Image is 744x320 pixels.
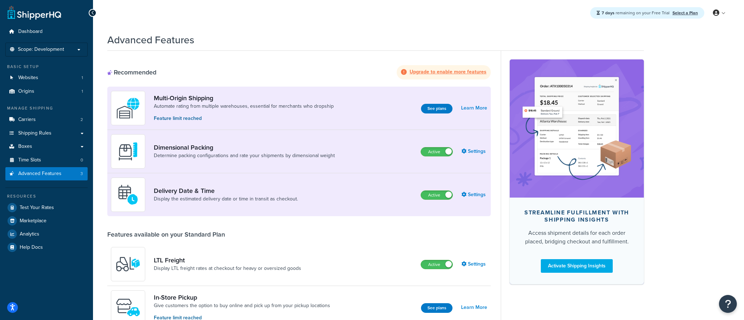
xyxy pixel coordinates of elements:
[461,190,487,200] a: Settings
[80,117,83,123] span: 2
[154,103,334,110] a: Automate rating from multiple warehouses, essential for merchants who dropship
[154,294,330,301] a: In-Store Pickup
[520,70,633,187] img: feature-image-si-e24932ea9b9fcd0ff835db86be1ff8d589347e8876e1638d903ea230a36726be.png
[18,117,36,123] span: Carriers
[18,88,34,94] span: Origins
[5,113,88,126] li: Carriers
[154,94,334,102] a: Multi-Origin Shipping
[107,33,194,47] h1: Advanced Features
[18,157,41,163] span: Time Slots
[116,295,141,320] img: wfgcfpwTIucLEAAAAASUVORK5CYII=
[20,231,39,237] span: Analytics
[18,130,52,136] span: Shipping Rules
[116,182,141,207] img: gfkeb5ejjkALwAAAABJRU5ErkJggg==
[116,96,141,121] img: WatD5o0RtDAAAAAElFTkSuQmCC
[80,171,83,177] span: 3
[18,75,38,81] span: Websites
[5,113,88,126] a: Carriers2
[521,229,632,246] div: Access shipment details for each order placed, bridging checkout and fulfillment.
[461,302,487,312] a: Learn More
[20,218,46,224] span: Marketplace
[421,303,452,313] button: See plans
[107,68,156,76] div: Recommended
[421,191,452,199] label: Active
[719,295,737,313] button: Open Resource Center
[461,103,487,113] a: Learn More
[154,144,335,151] a: Dimensional Packing
[5,64,88,70] div: Basic Setup
[154,265,301,272] a: Display LTL freight rates at checkout for heavy or oversized goods
[541,259,613,273] a: Activate Shipping Insights
[5,201,88,214] a: Test Your Rates
[154,152,335,159] a: Determine packing configurations and rate your shipments by dimensional weight
[154,115,334,122] p: Feature limit reached
[18,47,64,53] span: Scope: Development
[5,228,88,241] a: Analytics
[154,302,330,309] a: Give customers the option to buy online and pick up from your pickup locations
[82,75,83,81] span: 1
[5,154,88,167] a: Time Slots0
[5,241,88,254] a: Help Docs
[82,88,83,94] span: 1
[20,205,54,211] span: Test Your Rates
[5,71,88,84] a: Websites1
[154,187,298,195] a: Delivery Date & Time
[116,139,141,164] img: DTVBYsAAAAAASUVORK5CYII=
[107,231,225,238] div: Features available on your Standard Plan
[5,85,88,98] li: Origins
[18,144,32,150] span: Boxes
[602,10,615,16] strong: 7 days
[18,171,62,177] span: Advanced Features
[461,146,487,156] a: Settings
[5,167,88,180] li: Advanced Features
[5,140,88,153] a: Boxes
[154,195,298,203] a: Display the estimated delivery date or time in transit as checkout.
[5,167,88,180] a: Advanced Features3
[5,25,88,38] a: Dashboard
[5,71,88,84] li: Websites
[672,10,698,16] a: Select a Plan
[602,10,671,16] span: remaining on your Free Trial
[421,147,452,156] label: Active
[5,105,88,111] div: Manage Shipping
[5,193,88,199] div: Resources
[20,244,43,251] span: Help Docs
[18,29,43,35] span: Dashboard
[5,127,88,140] a: Shipping Rules
[80,157,83,163] span: 0
[5,214,88,227] a: Marketplace
[521,209,632,223] div: Streamline Fulfillment with Shipping Insights
[154,256,301,264] a: LTL Freight
[116,252,141,277] img: y79ZsPf0fXUFUhFXDzUgf+ktZg5F2+ohG75+v3d2s1D9TjoU8PiyCIluIjV41seZevKCRuEjTPPOKHJsQcmKCXGdfprl3L4q7...
[421,260,452,269] label: Active
[410,68,486,76] strong: Upgrade to enable more features
[461,259,487,269] a: Settings
[421,104,452,113] button: See plans
[5,154,88,167] li: Time Slots
[5,85,88,98] a: Origins1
